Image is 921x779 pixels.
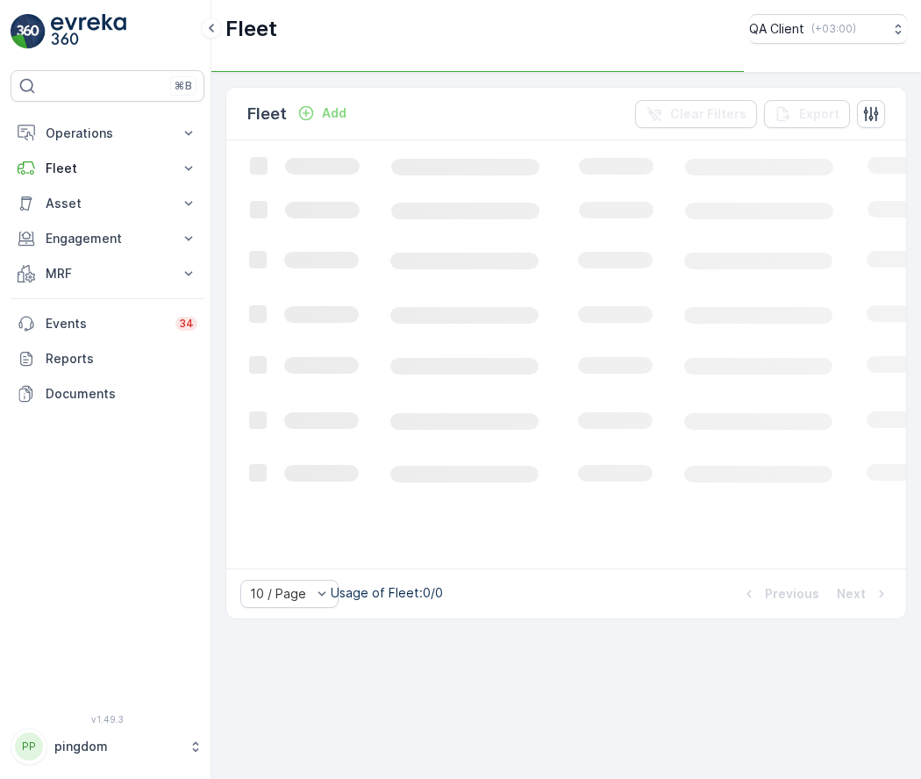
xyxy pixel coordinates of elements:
[11,151,204,186] button: Fleet
[46,125,169,142] p: Operations
[799,105,839,123] p: Export
[764,100,850,128] button: Export
[51,14,126,49] img: logo_light-DOdMpM7g.png
[290,103,353,124] button: Add
[46,385,197,403] p: Documents
[11,341,204,376] a: Reports
[835,583,892,604] button: Next
[811,22,856,36] p: ( +03:00 )
[749,14,907,44] button: QA Client(+03:00)
[11,728,204,765] button: PPpingdom
[46,265,169,282] p: MRF
[11,256,204,291] button: MRF
[225,15,277,43] p: Fleet
[11,306,204,341] a: Events34
[670,105,746,123] p: Clear Filters
[46,315,165,332] p: Events
[175,79,192,93] p: ⌘B
[322,104,346,122] p: Add
[11,221,204,256] button: Engagement
[11,714,204,725] span: v 1.49.3
[11,14,46,49] img: logo
[739,583,821,604] button: Previous
[11,186,204,221] button: Asset
[46,230,169,247] p: Engagement
[765,585,819,603] p: Previous
[15,733,43,761] div: PP
[749,20,804,38] p: QA Client
[11,116,204,151] button: Operations
[46,195,169,212] p: Asset
[179,317,194,331] p: 34
[54,738,180,755] p: pingdom
[11,376,204,411] a: Documents
[331,584,443,602] p: Usage of Fleet : 0/0
[46,160,169,177] p: Fleet
[46,350,197,368] p: Reports
[837,585,866,603] p: Next
[247,102,287,126] p: Fleet
[635,100,757,128] button: Clear Filters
